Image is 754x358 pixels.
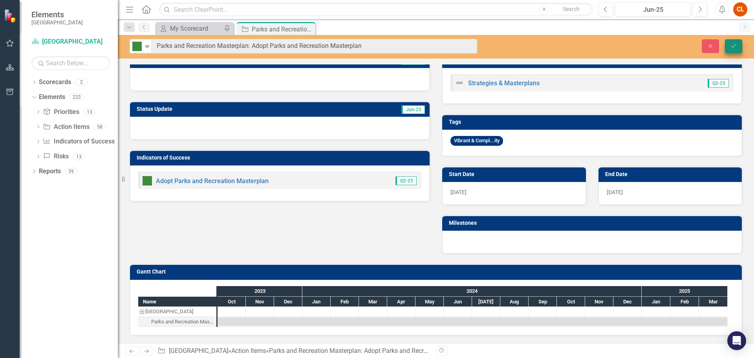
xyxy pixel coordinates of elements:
div: Oct [557,297,585,307]
div: Name [138,297,216,307]
div: [GEOGRAPHIC_DATA] [145,307,193,317]
a: [GEOGRAPHIC_DATA] [31,37,110,46]
span: [DATE] [450,189,467,195]
div: Jan [642,297,670,307]
h3: Status Update [137,106,309,112]
input: Search ClearPoint... [159,3,593,17]
a: [GEOGRAPHIC_DATA] [169,347,228,354]
h3: Milestones [449,220,738,226]
input: This field is required [152,39,477,53]
div: Parks and Recreation Masterplan: Adopt Parks and Recreation Masterplan [269,347,474,354]
div: Feb [670,297,699,307]
div: Task: Niagara-on-the-Lake Start date: 2023-10-01 End date: 2023-10-02 [138,307,216,317]
a: Priorities [43,108,79,117]
div: 2023 [218,286,302,296]
a: Adopt Parks and Recreation Masterplan [156,177,269,185]
div: 13 [83,108,96,115]
div: Oct [218,297,246,307]
img: On Target [143,176,152,185]
div: 2 [75,79,88,86]
div: Jun-25 [618,5,688,15]
button: Search [551,4,591,15]
div: Jan [302,297,331,307]
span: Q2-25 [395,176,417,185]
div: Apr [387,297,415,307]
h3: Indicators of Success [137,155,426,161]
img: Not Defined [455,78,464,88]
a: My Scorecard [157,24,222,33]
div: Aug [500,297,529,307]
div: Nov [585,297,613,307]
a: Risks [43,152,68,161]
span: Q2-25 [708,79,729,88]
div: May [415,297,444,307]
button: Jun-25 [615,2,691,17]
div: Parks and Recreation Masterplan: Adopt Parks and Recreation Masterplan [151,317,214,327]
div: Sep [529,297,557,307]
div: 222 [69,94,84,101]
div: Jun [444,297,472,307]
div: Mar [359,297,387,307]
div: Open Intercom Messenger [727,331,746,350]
h3: Gantt Chart [137,269,738,275]
span: Jun-25 [401,105,425,114]
img: ClearPoint Strategy [4,9,18,23]
div: Task: Start date: 2023-10-01 End date: 2025-03-31 [218,318,727,326]
div: 2024 [302,286,642,296]
span: Vibrant & Compl...ity [450,136,503,146]
a: Strategies & Masterplans [468,79,540,87]
small: [GEOGRAPHIC_DATA] [31,19,83,26]
h3: Start Date [449,171,582,177]
div: 2025 [642,286,728,296]
div: Niagara-on-the-Lake [138,307,216,317]
a: Scorecards [39,78,71,87]
div: Dec [274,297,302,307]
h3: End Date [605,171,738,177]
div: Nov [246,297,274,307]
button: CL [733,2,747,17]
a: Elements [39,93,65,102]
div: 58 [93,123,106,130]
a: Indicators of Success [43,137,114,146]
img: On Target [132,42,142,51]
a: Reports [39,167,61,176]
div: Mar [699,297,728,307]
div: » » [157,347,430,356]
div: Task: Start date: 2023-10-01 End date: 2025-03-31 [138,317,216,327]
h3: Tags [449,119,738,125]
div: Parks and Recreation Masterplan: Adopt Parks and Recreation Masterplan [138,317,216,327]
div: Feb [331,297,359,307]
div: 59 [65,168,77,175]
div: Parks and Recreation Masterplan: Adopt Parks and Recreation Masterplan [252,24,313,34]
div: Jul [472,297,500,307]
a: Action Items [231,347,266,354]
span: Search [563,6,580,12]
input: Search Below... [31,56,110,70]
div: My Scorecard [170,24,222,33]
a: Action Items [43,123,89,132]
div: 13 [73,153,85,160]
span: Elements [31,10,83,19]
span: [DATE] [607,189,623,195]
div: Dec [613,297,642,307]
